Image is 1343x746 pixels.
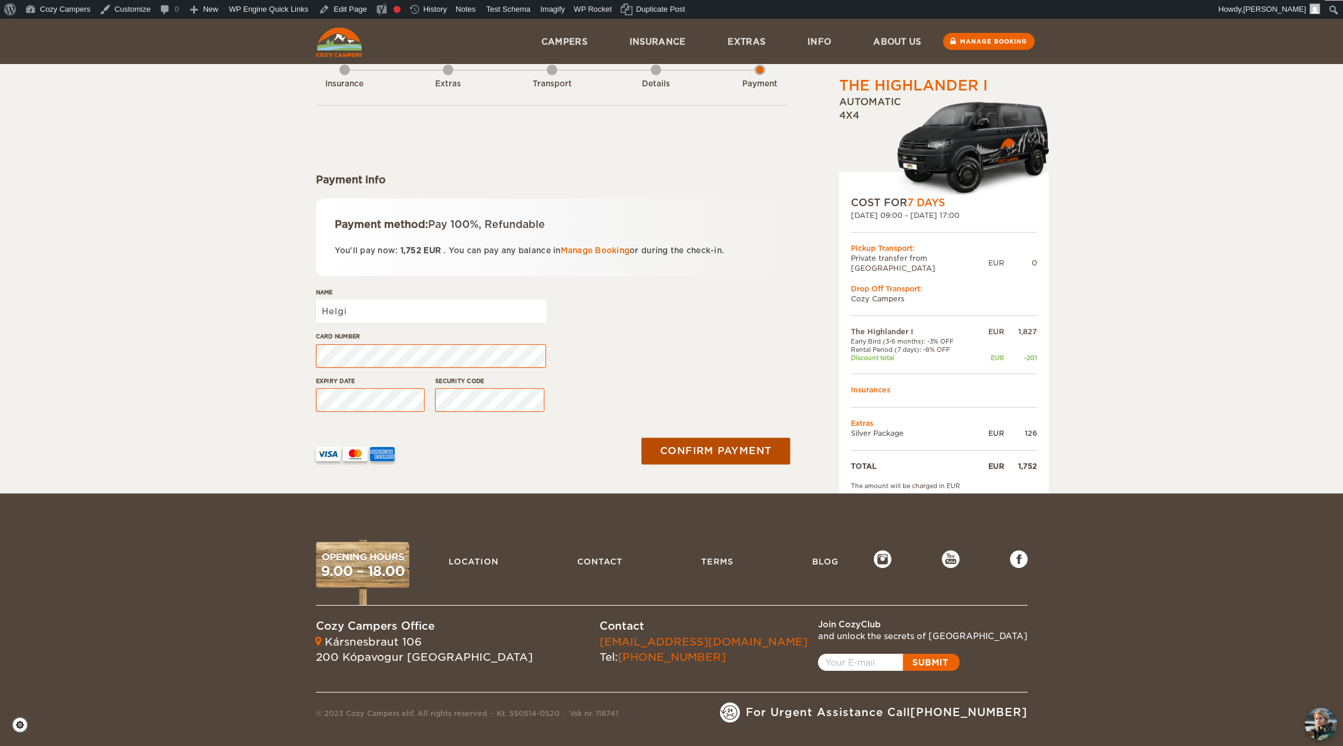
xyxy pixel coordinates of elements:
div: EUR [977,428,1004,438]
span: Pay 100%, Refundable [428,219,545,230]
span: 1,752 [400,246,421,255]
td: TOTAL [851,461,977,471]
label: Card number [316,332,546,341]
img: mastercard [343,447,368,461]
td: Rental Period (7 days): -8% OFF [851,345,977,354]
a: Cookie settings [12,717,36,733]
div: Join CozyClub [818,619,1028,630]
div: Insurance [312,79,377,90]
div: Focus keyphrase not set [393,6,400,13]
a: Campers [520,19,608,64]
div: Kársnesbraut 106 200 Kópavogur [GEOGRAPHIC_DATA] [316,634,533,664]
a: Insurance [608,19,707,64]
td: Insurances [851,385,1037,395]
img: Freyja at Cozy Campers [1305,708,1337,740]
a: [PHONE_NUMBER] [910,706,1028,718]
div: The Highlander I [839,76,988,96]
div: Contact [600,619,807,634]
td: Early Bird (3-6 months): -3% OFF [851,337,977,345]
div: Cozy Campers Office [316,619,533,634]
a: Manage booking [943,33,1035,50]
td: Private transfer from [GEOGRAPHIC_DATA] [851,253,988,273]
a: About us [852,19,942,64]
td: Extras [851,418,1037,428]
a: Terms [695,550,739,573]
a: Contact [571,550,628,573]
div: and unlock the secrets of [GEOGRAPHIC_DATA] [818,630,1028,642]
div: Drop Off Transport: [851,284,1037,294]
div: EUR [977,327,1004,337]
label: Security code [435,377,544,385]
a: [PHONE_NUMBER] [618,651,726,663]
a: Extras [706,19,786,64]
td: Silver Package [851,428,977,438]
div: Extras [416,79,480,90]
span: [PERSON_NAME] [1243,5,1306,14]
div: EUR [988,258,1004,268]
img: Cozy-3.png [886,99,1049,196]
div: Automatic 4x4 [839,96,1049,196]
a: Info [786,19,852,64]
div: Details [624,79,688,90]
a: Manage Booking [561,246,630,255]
span: 7 Days [907,197,945,209]
img: VISA [316,447,341,461]
div: 126 [1004,428,1037,438]
td: The Highlander I [851,327,977,337]
div: 0 [1004,258,1037,268]
label: Name [316,288,546,297]
div: Pickup Transport: [851,243,1037,253]
div: Tel: [600,634,807,664]
a: Open popup [818,654,960,671]
a: [EMAIL_ADDRESS][DOMAIN_NAME] [600,636,807,648]
div: EUR [977,354,1004,362]
p: You'll pay now: . You can pay any balance in or during the check-in. [335,244,770,257]
div: -201 [1004,354,1037,362]
div: Payment method: [335,217,770,231]
div: © 2023 Cozy Campers ehf. All rights reserved Kt. 550514-0520 Vsk nr. 118741 [316,708,618,723]
div: Payment [728,79,792,90]
span: EUR [423,246,441,255]
label: Expiry date [316,377,425,385]
div: 1,827 [1004,327,1037,337]
button: chat-button [1305,708,1337,740]
img: AMEX [370,447,395,461]
div: COST FOR [851,196,1037,210]
a: Blog [806,550,844,573]
td: Discount total [851,354,977,362]
div: The amount will be charged in EUR [851,482,1037,490]
div: [DATE] 09:00 - [DATE] 17:00 [851,210,1037,220]
td: Cozy Campers [851,294,1037,304]
a: Location [443,550,504,573]
span: For Urgent Assistance Call [746,705,1028,720]
img: Cozy Campers [316,28,362,57]
div: 1,752 [1004,461,1037,471]
div: Transport [520,79,584,90]
div: EUR [977,461,1004,471]
button: Confirm payment [641,438,790,464]
div: Payment info [316,173,789,187]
